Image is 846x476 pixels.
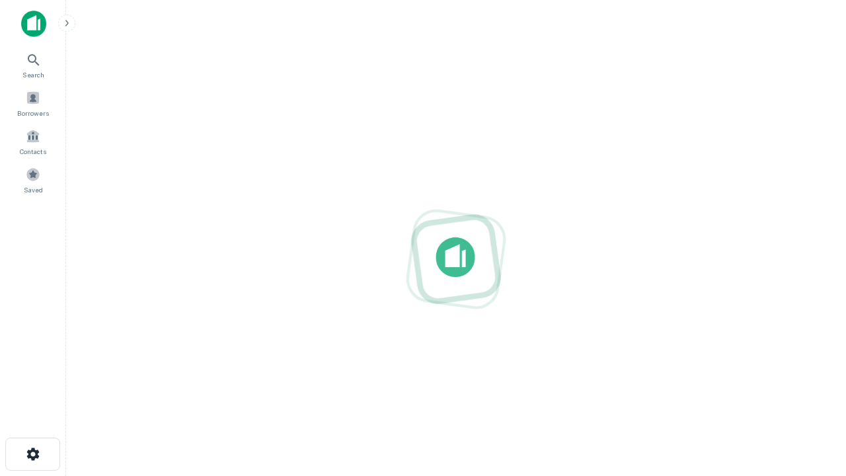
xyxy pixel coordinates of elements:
img: capitalize-icon.png [21,11,46,37]
a: Borrowers [4,85,62,121]
iframe: Chat Widget [780,370,846,434]
a: Contacts [4,124,62,159]
a: Saved [4,162,62,198]
a: Search [4,47,62,83]
span: Saved [24,184,43,195]
span: Search [22,69,44,80]
span: Contacts [20,146,46,157]
span: Borrowers [17,108,49,118]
